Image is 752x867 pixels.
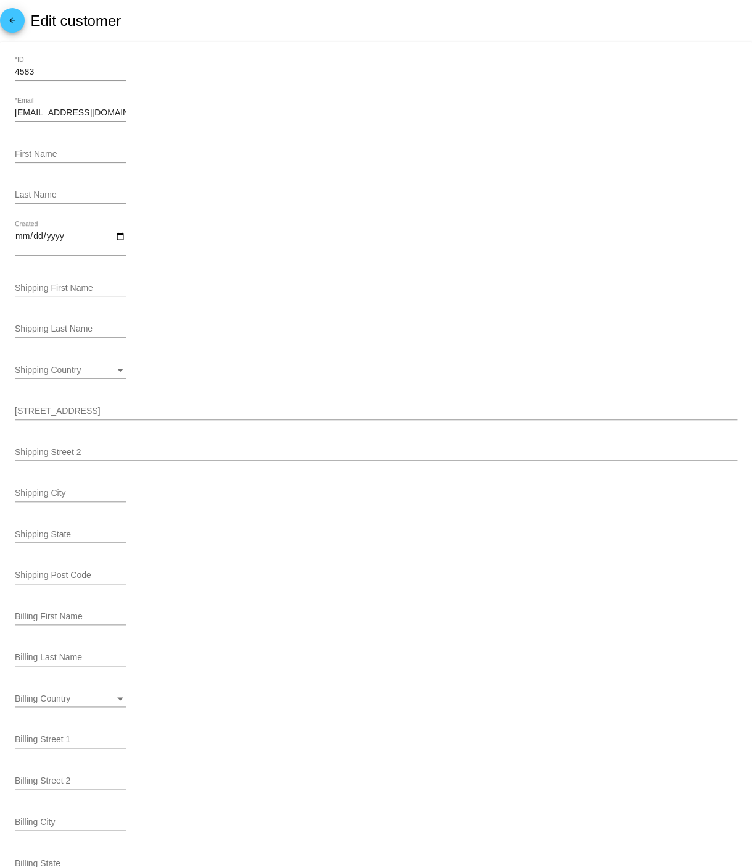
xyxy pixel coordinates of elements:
[15,366,126,375] mat-select: Shipping Country
[15,693,70,703] span: Billing Country
[15,817,126,827] input: Billing City
[15,283,126,293] input: Shipping First Name
[15,735,126,745] input: Billing Street 1
[15,231,126,252] input: Created
[15,653,126,663] input: Billing Last Name
[5,16,20,31] mat-icon: arrow_back
[15,448,737,458] input: Shipping Street 2
[15,776,126,786] input: Billing Street 2
[15,488,126,498] input: Shipping City
[15,612,126,622] input: Billing First Name
[15,149,126,159] input: First Name
[15,571,126,580] input: Shipping Post Code
[15,324,126,334] input: Shipping Last Name
[15,530,126,540] input: Shipping State
[15,406,737,416] input: Shipping Street 1
[15,108,126,118] input: *Email
[15,694,126,704] mat-select: Billing Country
[15,190,126,200] input: Last Name
[15,365,81,375] span: Shipping Country
[30,12,121,30] h2: Edit customer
